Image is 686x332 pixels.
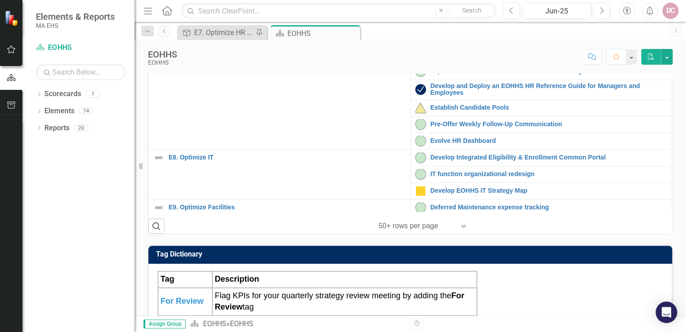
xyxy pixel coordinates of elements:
span: Search [462,7,482,14]
a: Establish Candidate Pools [430,104,668,111]
a: EOHHS [203,319,226,328]
button: Jun-25 [522,3,591,19]
a: Evolve HR Dashboard [430,137,668,144]
div: Open Intercom Messenger [656,301,677,323]
span: Description [215,274,259,283]
button: DC [662,3,678,19]
div: 1 [86,90,100,98]
td: Double-Click to Edit Right Click for Context Menu [410,99,672,116]
img: On-track [415,169,426,180]
img: On-track [415,202,426,213]
a: E9. Optimize Facilities [169,204,406,211]
input: Search Below... [36,64,126,80]
a: Develop and Deploy an EOHHS HR Reference Guide for Managers and Employees [430,83,668,97]
img: On-track [415,136,426,146]
div: EOHHS [148,59,177,66]
a: Elements [44,106,74,116]
span: Elements & Reports [36,11,115,22]
div: 74 [79,107,93,115]
td: Double-Click to Edit Right Click for Context Menu [410,116,672,133]
a: E8. Optimize IT [169,154,406,161]
a: E7. Optimize HR services [179,27,253,38]
button: Search [449,4,494,17]
a: Develop EOHHS IT Strategy Map [430,187,668,194]
img: Not Defined [153,202,164,213]
a: EOHHS [36,43,126,53]
a: Develop Integrated Eligibility & Enrollment Common Portal [430,154,668,161]
small: MA EHS [36,22,115,29]
span: For Review [161,297,204,305]
a: Scorecards [44,89,81,99]
div: E7. Optimize HR services [194,27,253,38]
img: Not Defined [153,152,164,163]
input: Search ClearPoint... [182,3,496,19]
div: EOHHS [148,49,177,59]
strong: Tag [161,274,174,283]
div: EOHHS [287,28,358,39]
img: At-risk [415,102,426,113]
img: On-track [415,152,426,163]
h3: Tag Dictionary [156,250,668,258]
div: Jun-25 [525,6,588,17]
td: Double-Click to Edit Right Click for Context Menu [410,133,672,149]
a: IT function organizational redesign [430,171,668,177]
img: On Hold [415,186,426,196]
span: Assign Group [143,319,186,328]
div: » [190,319,404,329]
a: Pre-Offer Weekly Follow-Up Communication [430,121,668,128]
a: Deferred Maintenance expense tracking [430,204,668,211]
td: Double-Click to Edit Right Click for Context Menu [410,80,672,99]
a: Reports [44,123,69,133]
div: 20 [74,124,88,132]
img: Complete [415,84,426,95]
div: EOHHS [230,319,253,328]
img: ClearPoint Strategy [4,10,20,26]
img: On-track [415,119,426,130]
span: Flag KPIs for your quarterly strategy review meeting by adding the tag [215,291,464,312]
